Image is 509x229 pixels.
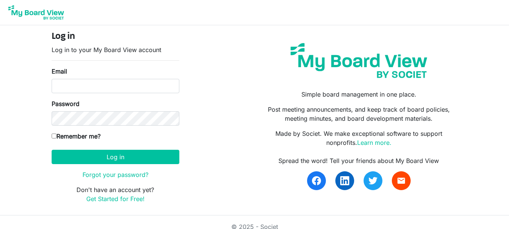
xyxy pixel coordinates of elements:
[52,31,179,42] h4: Log in
[86,195,145,203] a: Get Started for Free!
[312,176,321,185] img: facebook.svg
[357,139,391,146] a: Learn more.
[260,105,457,123] p: Post meeting announcements, and keep track of board policies, meeting minutes, and board developm...
[52,67,67,76] label: Email
[6,3,66,22] img: My Board View Logo
[285,37,433,84] img: my-board-view-societ.svg
[368,176,378,185] img: twitter.svg
[260,129,457,147] p: Made by Societ. We make exceptional software to support nonprofits.
[397,176,406,185] span: email
[340,176,349,185] img: linkedin.svg
[83,171,148,178] a: Forgot your password?
[392,171,411,190] a: email
[52,99,79,108] label: Password
[52,185,179,203] p: Don't have an account yet?
[52,45,179,54] p: Log in to your My Board View account
[260,90,457,99] p: Simple board management in one place.
[52,132,101,141] label: Remember me?
[52,134,57,138] input: Remember me?
[260,156,457,165] div: Spread the word! Tell your friends about My Board View
[52,150,179,164] button: Log in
